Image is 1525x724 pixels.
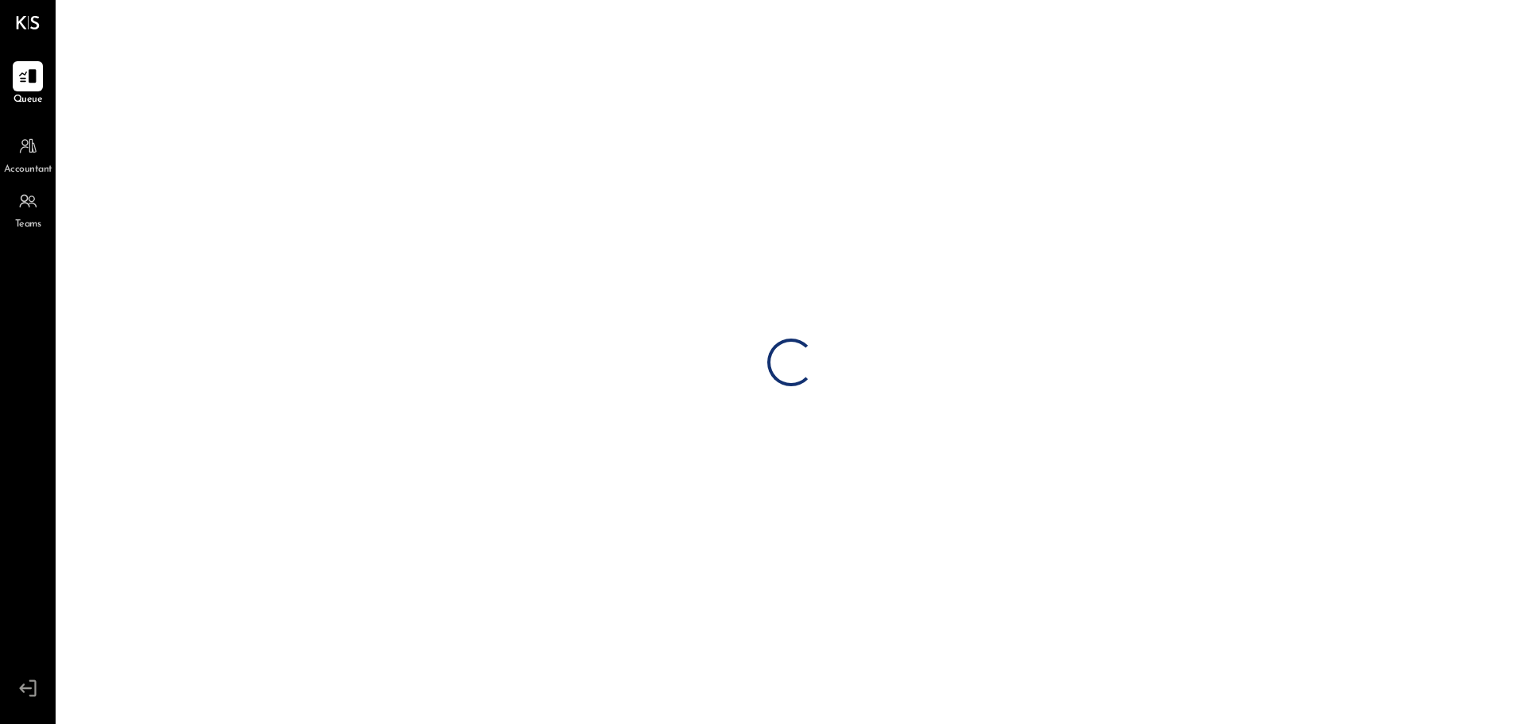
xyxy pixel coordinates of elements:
[1,61,55,107] a: Queue
[1,131,55,177] a: Accountant
[14,93,43,107] span: Queue
[15,218,41,232] span: Teams
[4,163,52,177] span: Accountant
[1,186,55,232] a: Teams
